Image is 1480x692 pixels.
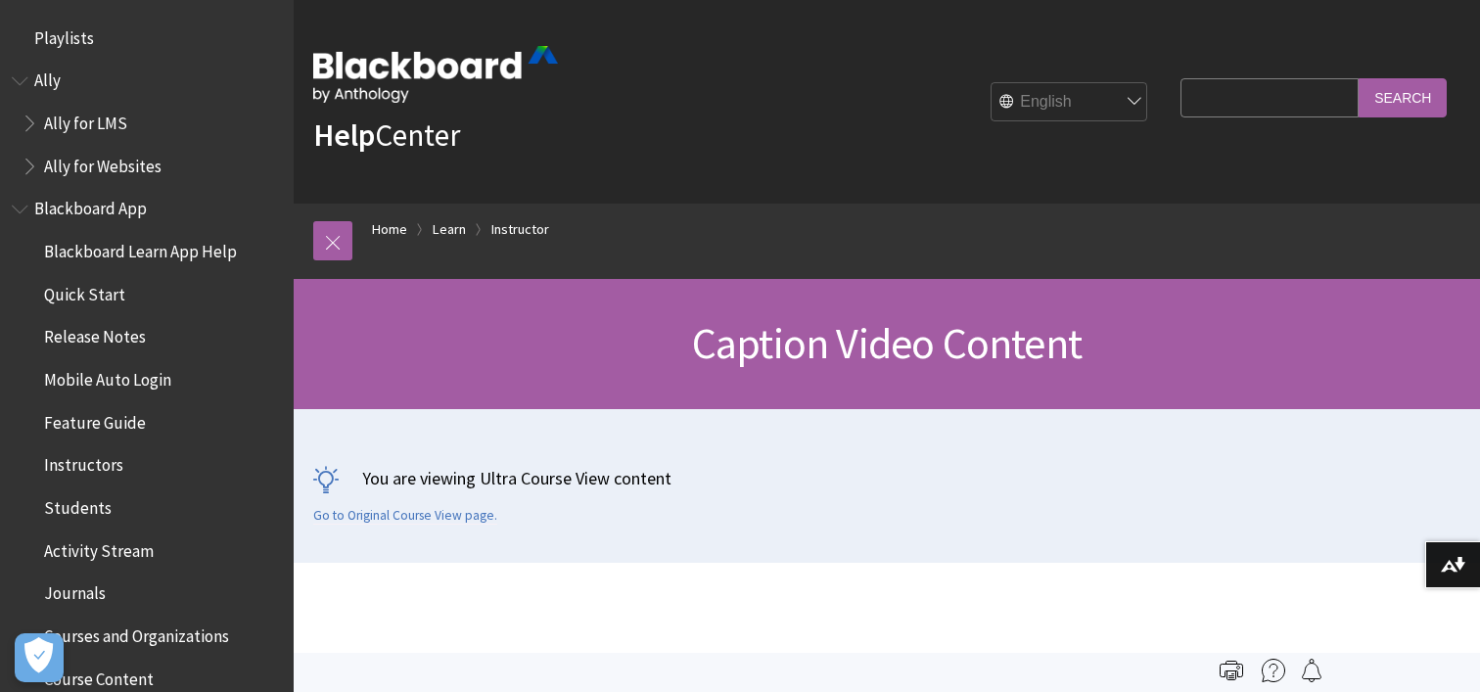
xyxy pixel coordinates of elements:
span: Ally for Websites [44,150,162,176]
span: Feature Guide [44,406,146,433]
span: Blackboard App [34,193,147,219]
img: Follow this page [1300,659,1323,682]
span: Release Notes [44,321,146,347]
strong: Help [313,115,375,155]
span: Courses and Organizations [44,620,229,646]
span: Instructors [44,449,123,476]
select: Site Language Selector [992,83,1148,122]
a: Learn [433,217,466,242]
a: HelpCenter [313,115,460,155]
img: Print [1220,659,1243,682]
nav: Book outline for Anthology Ally Help [12,65,282,183]
span: Blackboard Learn App Help [44,235,237,261]
button: Open Preferences [15,633,64,682]
span: Students [44,491,112,518]
input: Search [1359,78,1447,116]
span: Journals [44,577,106,604]
img: Blackboard by Anthology [313,46,558,103]
a: Go to Original Course View page. [313,507,497,525]
span: Course Content [44,663,154,689]
a: Instructor [491,217,549,242]
span: Playlists [34,22,94,48]
p: You are viewing Ultra Course View content [313,466,1460,490]
span: Mobile Auto Login [44,363,171,390]
span: Activity Stream [44,534,154,561]
span: Quick Start [44,278,125,304]
img: More help [1262,659,1285,682]
nav: Book outline for Playlists [12,22,282,55]
span: Ally for LMS [44,107,127,133]
span: Caption Video Content [692,316,1082,370]
span: Ally [34,65,61,91]
a: Home [372,217,407,242]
